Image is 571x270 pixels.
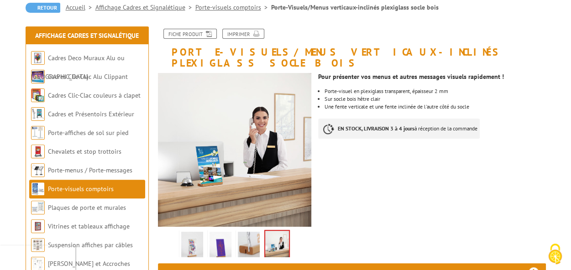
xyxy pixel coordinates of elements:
li: Sur socle bois hêtre clair [325,96,545,102]
img: Cadres Deco Muraux Alu ou Bois [31,51,45,65]
a: Affichage Cadres et Signalétique [95,3,195,11]
strong: EN STOCK, LIVRAISON 3 à 4 jours [338,125,414,132]
li: Porte-visuel en plexiglass transparent, épaisseur 2 mm [325,88,545,94]
a: Porte-visuels comptoirs [48,185,114,193]
a: Accueil [66,3,95,11]
a: Fiche produit [163,29,217,39]
img: Porte-visuels comptoirs [31,182,45,196]
a: Porte-menus / Porte-messages [48,166,132,174]
img: porte_visuel_menu_mixtes_vertical_incline_plexi_socle_bois_3.jpg [238,232,260,260]
img: porte_visuel_menu_mixtes_vertical_incline_plexi_socle_bois.png [181,232,203,260]
li: Porte-Visuels/Menus verticaux-inclinés plexiglass socle bois [271,3,439,12]
a: Plaques de porte et murales [48,203,126,212]
a: Porte-affiches de sol sur pied [48,129,128,137]
li: Une fente verticale et une fente inclinée de l'autre côté du socle [325,104,545,109]
img: porte_visuel_menu_mixtes_vertical_incline_plexi_socle_bois_2.png [210,232,231,260]
a: Imprimer [222,29,264,39]
img: Plaques de porte et murales [31,201,45,214]
img: Cadres Clic-Clac couleurs à clapet [31,88,45,102]
img: Vitrines et tableaux affichage [31,219,45,233]
a: Vitrines et tableaux affichage [48,222,130,230]
img: Suspension affiches par câbles [31,238,45,252]
img: Cookies (fenêtre modale) [544,243,566,265]
strong: Pour présenter vos menus et autres messages visuels rapidement ! [318,73,504,81]
h1: Porte-Visuels/Menus verticaux-inclinés plexiglass socle bois [151,29,553,68]
a: Cadres et Présentoirs Extérieur [48,110,134,118]
a: Porte-visuels comptoirs [195,3,271,11]
a: Cadres Deco Muraux Alu ou [GEOGRAPHIC_DATA] [31,54,125,81]
button: Cookies (fenêtre modale) [539,239,571,270]
img: Porte-affiches de sol sur pied [31,126,45,140]
a: Affichage Cadres et Signalétique [35,31,139,40]
a: Suspension affiches par câbles [48,241,133,249]
img: 407701_porte-visuel_menu_verticaux_incline_2.jpg [158,73,312,227]
a: Retour [26,3,60,13]
img: Chevalets et stop trottoirs [31,145,45,158]
a: Chevalets et stop trottoirs [48,147,121,156]
a: Cadres Clic-Clac couleurs à clapet [48,91,141,99]
img: 407701_porte-visuel_menu_verticaux_incline_2.jpg [265,231,289,259]
img: Porte-menus / Porte-messages [31,163,45,177]
a: Cadres Clic-Clac Alu Clippant [48,73,128,81]
img: Cadres et Présentoirs Extérieur [31,107,45,121]
p: à réception de la commande [318,119,480,139]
